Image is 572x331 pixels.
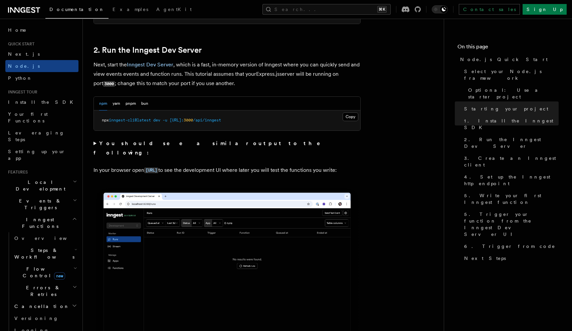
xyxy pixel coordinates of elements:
span: inngest-cli@latest [109,118,151,122]
button: bun [141,97,148,110]
span: Errors & Retries [12,284,72,298]
span: Inngest Functions [5,216,72,230]
span: Next.js [8,51,40,57]
button: Toggle dark mode [432,5,448,13]
h4: On this page [457,43,559,53]
button: Local Development [5,176,78,195]
span: Cancellation [12,303,69,310]
span: Select your Node.js framework [464,68,559,81]
button: Events & Triggers [5,195,78,214]
a: Next.js [5,48,78,60]
a: Install the SDK [5,96,78,108]
span: 5. Trigger your function from the Inngest Dev Server UI [464,211,559,238]
span: [URL]: [170,118,184,122]
strong: You should see a similar output to the following: [93,140,330,156]
a: Node.js [5,60,78,72]
span: 3. Create an Inngest client [464,155,559,168]
span: Inngest tour [5,89,37,95]
button: npm [99,97,107,110]
a: [URL] [144,167,158,173]
a: 2. Run the Inngest Dev Server [461,133,559,152]
kbd: ⌘K [377,6,387,13]
span: Setting up your app [8,149,65,161]
button: Errors & Retries [12,282,78,300]
a: 2. Run the Inngest Dev Server [93,45,202,55]
a: Contact sales [459,4,520,15]
button: Inngest Functions [5,214,78,232]
span: Home [8,27,27,33]
a: 6. Trigger from code [461,240,559,252]
a: AgentKit [152,2,196,18]
span: Optional: Use a starter project [468,87,559,100]
button: Cancellation [12,300,78,312]
span: Install the SDK [8,99,77,105]
a: Next Steps [461,252,559,264]
span: 6. Trigger from code [464,243,555,250]
span: Next Steps [464,255,506,262]
a: Versioning [12,312,78,324]
code: [URL] [144,168,158,173]
span: Examples [113,7,148,12]
span: Starting your project [464,105,548,112]
a: Starting your project [461,103,559,115]
span: npx [102,118,109,122]
a: 4. Set up the Inngest http endpoint [461,171,559,190]
button: Copy [343,112,358,121]
a: Your first Functions [5,108,78,127]
a: 5. Trigger your function from the Inngest Dev Server UI [461,208,559,240]
span: dev [153,118,160,122]
span: Steps & Workflows [12,247,74,260]
a: Optional: Use a starter project [465,84,559,103]
span: /api/inngest [193,118,221,122]
summary: You should see a similar output to the following: [93,139,361,157]
a: Documentation [45,2,109,19]
span: new [54,272,65,280]
a: Overview [12,232,78,244]
span: Features [5,170,28,175]
span: Your first Functions [8,111,48,123]
a: Home [5,24,78,36]
a: Node.js Quick Start [457,53,559,65]
button: Search...⌘K [262,4,391,15]
span: Overview [14,236,83,241]
span: -u [163,118,167,122]
span: Local Development [5,179,73,192]
a: Leveraging Steps [5,127,78,145]
span: Node.js Quick Start [460,56,548,63]
a: 3. Create an Inngest client [461,152,559,171]
a: 5. Write your first Inngest function [461,190,559,208]
a: 1. Install the Inngest SDK [461,115,559,133]
span: 5. Write your first Inngest function [464,192,559,206]
a: Setting up your app [5,145,78,164]
a: Select your Node.js framework [461,65,559,84]
span: Flow Control [12,266,73,279]
button: pnpm [126,97,136,110]
span: Leveraging Steps [8,130,64,142]
span: 2. Run the Inngest Dev Server [464,136,559,149]
span: Events & Triggers [5,198,73,211]
span: Quick start [5,41,34,47]
a: Sign Up [523,4,567,15]
p: In your browser open to see the development UI where later you will test the functions you write: [93,165,361,175]
span: AgentKit [156,7,192,12]
span: Versioning [14,316,58,321]
a: Python [5,72,78,84]
span: Node.js [8,63,40,69]
button: Steps & Workflows [12,244,78,263]
span: Documentation [49,7,105,12]
span: 3000 [184,118,193,122]
span: Python [8,75,32,81]
button: Flow Controlnew [12,263,78,282]
span: 4. Set up the Inngest http endpoint [464,174,559,187]
code: 3000 [103,81,115,87]
button: yarn [113,97,120,110]
a: Inngest Dev Server [127,61,173,68]
p: Next, start the , which is a fast, in-memory version of Inngest where you can quickly send and vi... [93,60,361,88]
span: 1. Install the Inngest SDK [464,117,559,131]
a: Examples [109,2,152,18]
